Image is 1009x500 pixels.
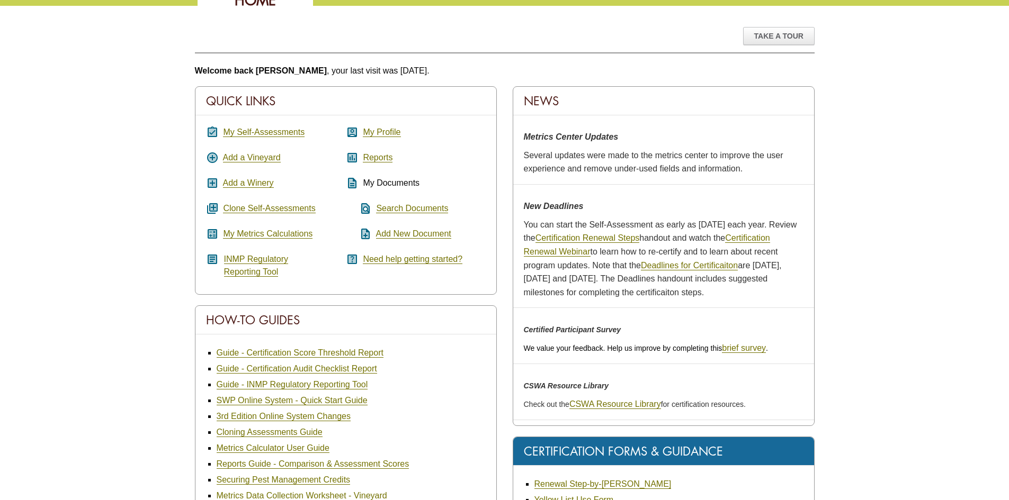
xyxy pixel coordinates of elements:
a: Certification Renewal Steps [535,233,640,243]
a: 3rd Edition Online System Changes [217,412,351,421]
div: Take A Tour [743,27,815,45]
strong: New Deadlines [524,202,584,211]
a: Guide - INMP Regulatory Reporting Tool [217,380,368,389]
a: SWP Online System - Quick Start Guide [217,396,368,405]
strong: Metrics Center Updates [524,132,619,141]
a: Deadlines for Certificaiton [641,261,738,270]
a: Need help getting started? [363,254,462,264]
a: Guide - Certification Audit Checklist Report [217,364,377,374]
i: queue [206,202,219,215]
div: Quick Links [195,87,496,115]
a: Metrics Calculator User Guide [217,443,329,453]
a: Certification Renewal Webinar [524,233,770,257]
a: CSWA Resource Library [569,399,661,409]
a: Reports [363,153,392,162]
a: My Profile [363,128,400,137]
i: find_in_page [346,202,372,215]
a: brief survey [722,343,766,353]
p: , your last visit was [DATE]. [195,64,815,78]
i: account_box [346,126,359,139]
a: Reports Guide - Comparison & Assessment Scores [217,459,409,469]
a: Renewal Step-by-[PERSON_NAME] [534,479,672,489]
a: Add a Winery [223,178,274,188]
i: assignment_turned_in [206,126,219,139]
i: calculate [206,228,219,240]
div: News [513,87,814,115]
span: Several updates were made to the metrics center to improve the user experience and remove under-u... [524,151,783,174]
a: Securing Pest Management Credits [217,475,351,485]
i: add_circle [206,151,219,164]
i: add_box [206,177,219,189]
i: description [346,177,359,189]
em: Certified Participant Survey [524,325,621,334]
span: My Documents [363,178,419,187]
a: My Self-Assessments [223,128,305,137]
div: Certification Forms & Guidance [513,437,814,466]
p: You can start the Self-Assessment as early as [DATE] each year. Review the handout and watch the ... [524,218,803,299]
a: INMP RegulatoryReporting Tool [224,254,289,277]
b: Welcome back [PERSON_NAME] [195,66,327,75]
a: Cloning Assessments Guide [217,428,323,437]
a: Search Documents [376,204,448,213]
em: CSWA Resource Library [524,381,609,390]
div: How-To Guides [195,306,496,334]
a: Guide - Certification Score Threshold Report [217,348,383,358]
a: Clone Self-Assessments [223,204,315,213]
span: We value your feedback. Help us improve by completing this . [524,344,768,352]
a: Add New Document [376,229,451,239]
i: note_add [346,228,372,240]
a: My Metrics Calculations [223,229,312,239]
span: Check out the for certification resources. [524,400,746,408]
a: Add a Vineyard [223,153,281,162]
i: assessment [346,151,359,164]
i: article [206,253,219,266]
i: help_center [346,253,359,266]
